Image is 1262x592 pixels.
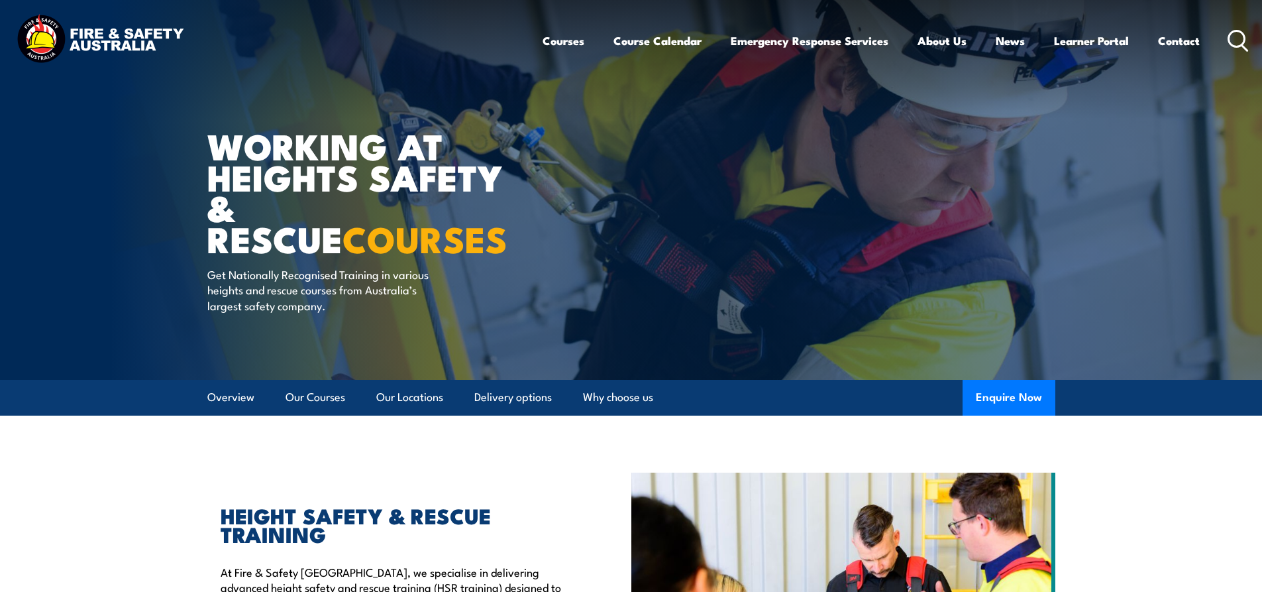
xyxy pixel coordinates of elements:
a: Delivery options [474,380,552,415]
a: Learner Portal [1054,23,1129,58]
a: Contact [1158,23,1200,58]
strong: COURSES [342,210,507,265]
a: Course Calendar [613,23,702,58]
a: Overview [207,380,254,415]
a: Our Courses [286,380,345,415]
a: Emergency Response Services [731,23,888,58]
p: Get Nationally Recognised Training in various heights and rescue courses from Australia’s largest... [207,266,449,313]
a: Courses [543,23,584,58]
a: About Us [918,23,967,58]
button: Enquire Now [963,380,1055,416]
h2: HEIGHT SAFETY & RESCUE TRAINING [221,506,570,543]
a: Why choose us [583,380,653,415]
h1: WORKING AT HEIGHTS SAFETY & RESCUE [207,130,535,254]
a: News [996,23,1025,58]
a: Our Locations [376,380,443,415]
